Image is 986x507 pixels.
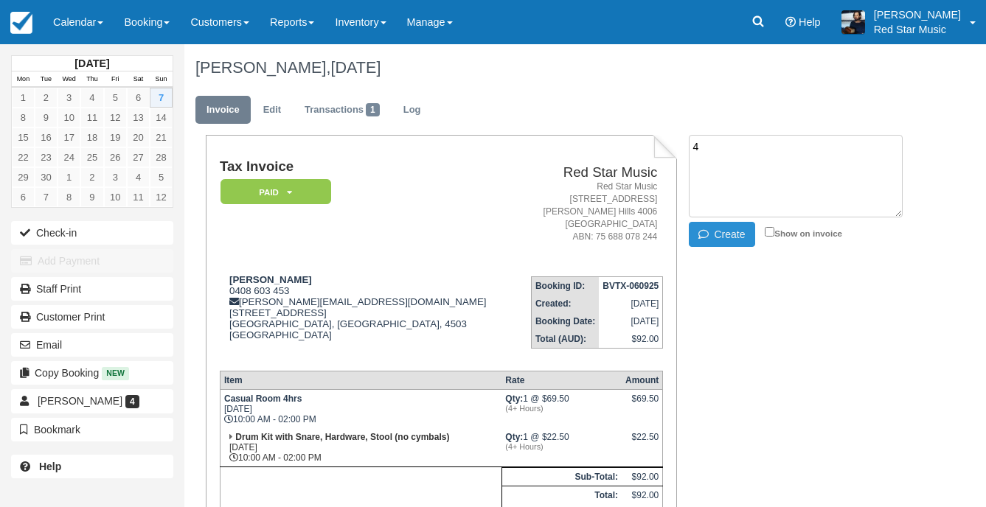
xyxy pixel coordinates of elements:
th: Thu [80,71,103,88]
td: [DATE] 10:00 AM - 02:00 PM [220,389,501,428]
a: 12 [150,187,173,207]
button: Check-in [11,221,173,245]
a: Paid [220,178,326,206]
a: 28 [150,147,173,167]
a: [PERSON_NAME] 4 [11,389,173,413]
th: Sun [150,71,173,88]
th: Fri [104,71,127,88]
a: 1 [12,88,35,108]
label: Show on invoice [765,228,842,238]
a: Help [11,455,173,478]
a: 7 [35,187,58,207]
a: 26 [104,147,127,167]
a: 6 [12,187,35,207]
a: 25 [80,147,103,167]
th: Tue [35,71,58,88]
a: Edit [252,96,292,125]
th: Sub-Total: [501,467,622,486]
a: 21 [150,127,173,147]
td: $92.00 [622,486,663,504]
strong: [PERSON_NAME] [229,274,312,285]
p: [PERSON_NAME] [874,7,961,22]
a: 30 [35,167,58,187]
span: [PERSON_NAME] [38,395,122,407]
a: 14 [150,108,173,127]
td: [DATE] 10:00 AM - 02:00 PM [220,428,501,467]
strong: Qty [505,432,523,442]
a: Invoice [195,96,251,125]
strong: BVTX-060925 [603,281,659,291]
span: [DATE] [330,58,381,77]
button: Copy Booking New [11,361,173,385]
button: Add Payment [11,249,173,273]
a: 29 [12,167,35,187]
a: 10 [58,108,80,127]
button: Create [689,222,755,247]
a: 6 [127,88,150,108]
img: A1 [841,10,865,34]
div: $22.50 [625,432,659,454]
th: Wed [58,71,80,88]
td: 1 @ $69.50 [501,389,622,428]
a: 3 [58,88,80,108]
strong: Qty [505,394,523,404]
a: 23 [35,147,58,167]
td: $92.00 [622,467,663,486]
a: 24 [58,147,80,167]
div: $69.50 [625,394,659,416]
a: 11 [80,108,103,127]
img: checkfront-main-nav-mini-logo.png [10,12,32,34]
th: Booking Date: [531,312,599,330]
th: Item [220,371,501,389]
a: 11 [127,187,150,207]
a: 17 [58,127,80,147]
a: 4 [127,167,150,187]
em: (4+ Hours) [505,442,618,451]
th: Amount [622,371,663,389]
a: 15 [12,127,35,147]
p: Red Star Music [874,22,961,37]
a: 4 [80,88,103,108]
div: 0408 603 453 [PERSON_NAME][EMAIL_ADDRESS][DOMAIN_NAME] [STREET_ADDRESS] [GEOGRAPHIC_DATA], [GEOGR... [220,274,516,359]
th: Mon [12,71,35,88]
a: 2 [80,167,103,187]
span: 4 [125,395,139,408]
a: 1 [58,167,80,187]
th: Total: [501,486,622,504]
a: 20 [127,127,150,147]
td: [DATE] [599,312,663,330]
a: Log [392,96,432,125]
th: Created: [531,295,599,312]
a: Customer Print [11,305,173,329]
a: 5 [150,167,173,187]
strong: Drum Kit with Snare, Hardware, Stool (no cymbals) [235,432,449,442]
td: [DATE] [599,295,663,312]
a: 19 [104,127,127,147]
b: Help [39,461,61,472]
i: Help [785,17,796,27]
a: 10 [104,187,127,207]
th: Total (AUD): [531,330,599,349]
a: 22 [12,147,35,167]
a: 2 [35,88,58,108]
a: 5 [104,88,127,108]
th: Sat [127,71,150,88]
a: 8 [12,108,35,127]
h1: Tax Invoice [220,159,516,175]
a: 3 [104,167,127,187]
a: 9 [80,187,103,207]
span: Help [799,16,821,28]
button: Bookmark [11,418,173,441]
a: 8 [58,187,80,207]
th: Rate [501,371,622,389]
span: New [102,367,129,380]
span: 1 [366,103,380,116]
address: Red Star Music [STREET_ADDRESS] [PERSON_NAME] Hills 4006 [GEOGRAPHIC_DATA] ABN: 75 688 078 244 [522,181,657,244]
a: Staff Print [11,277,173,301]
em: (4+ Hours) [505,404,618,413]
a: 12 [104,108,127,127]
button: Email [11,333,173,357]
th: Booking ID: [531,276,599,295]
h2: Red Star Music [522,165,657,181]
td: 1 @ $22.50 [501,428,622,467]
